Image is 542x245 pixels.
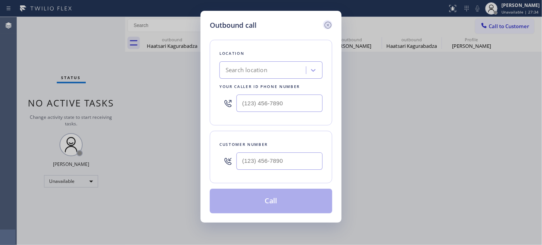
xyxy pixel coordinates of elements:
h5: Outbound call [210,20,257,30]
input: (123) 456-7890 [236,152,323,170]
input: (123) 456-7890 [236,95,323,112]
div: Location [219,49,323,57]
div: Search location [226,66,267,75]
div: Your caller id phone number [219,83,323,91]
div: Customer number [219,140,323,149]
button: Call [210,189,332,213]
